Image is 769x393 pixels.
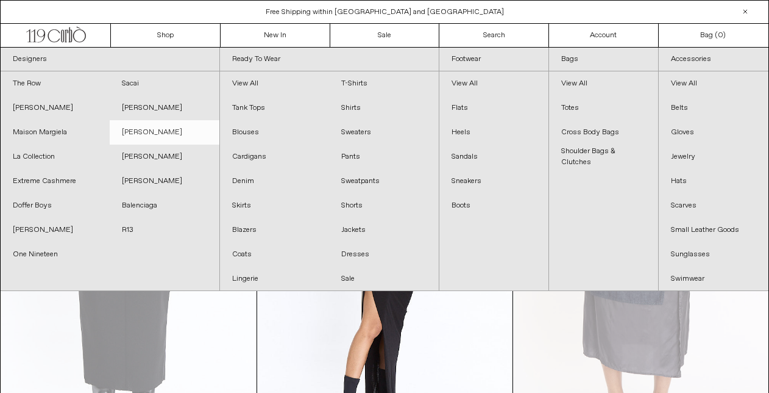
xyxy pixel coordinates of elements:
[1,145,110,169] a: La Collection
[439,24,549,47] a: Search
[220,48,439,71] a: Ready To Wear
[549,145,658,169] a: Shoulder Bags & Clutches
[329,71,438,96] a: T-Shirts
[110,145,219,169] a: [PERSON_NAME]
[549,24,659,47] a: Account
[329,242,438,267] a: Dresses
[329,193,438,218] a: Shorts
[111,24,221,47] a: Shop
[1,48,219,71] a: Designers
[329,145,438,169] a: Pants
[439,145,548,169] a: Sandals
[659,145,768,169] a: Jewelry
[718,30,726,41] span: )
[220,145,329,169] a: Cardigans
[220,267,329,291] a: Lingerie
[329,96,438,120] a: Shirts
[110,96,219,120] a: [PERSON_NAME]
[220,218,329,242] a: Blazers
[439,193,548,218] a: Boots
[659,120,768,145] a: Gloves
[1,71,110,96] a: The Row
[659,24,768,47] a: Bag ()
[1,169,110,193] a: Extreme Cashmere
[329,169,438,193] a: Sweatpants
[659,169,768,193] a: Hats
[549,71,658,96] a: View All
[329,267,438,291] a: Sale
[110,71,219,96] a: Sacai
[329,120,438,145] a: Sweaters
[659,267,768,291] a: Swimwear
[659,242,768,267] a: Sunglasses
[439,169,548,193] a: Sneakers
[110,193,219,218] a: Balenciaga
[659,71,768,96] a: View All
[110,218,219,242] a: R13
[220,71,329,96] a: View All
[330,24,440,47] a: Sale
[110,169,219,193] a: [PERSON_NAME]
[220,242,329,267] a: Coats
[439,71,548,96] a: View All
[220,96,329,120] a: Tank Tops
[220,120,329,145] a: Blouses
[659,218,768,242] a: Small Leather Goods
[549,48,658,71] a: Bags
[266,7,504,17] a: Free Shipping within [GEOGRAPHIC_DATA] and [GEOGRAPHIC_DATA]
[549,96,658,120] a: Totes
[1,96,110,120] a: [PERSON_NAME]
[659,193,768,218] a: Scarves
[549,120,658,145] a: Cross Body Bags
[1,242,110,267] a: One Nineteen
[718,31,723,40] span: 0
[220,193,329,218] a: Skirts
[221,24,330,47] a: New In
[1,193,110,218] a: Doffer Boys
[659,48,768,71] a: Accessories
[1,120,110,145] a: Maison Margiela
[329,218,438,242] a: Jackets
[110,120,219,145] a: [PERSON_NAME]
[439,120,548,145] a: Heels
[220,169,329,193] a: Denim
[1,218,110,242] a: [PERSON_NAME]
[659,96,768,120] a: Belts
[439,96,548,120] a: Flats
[439,48,548,71] a: Footwear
